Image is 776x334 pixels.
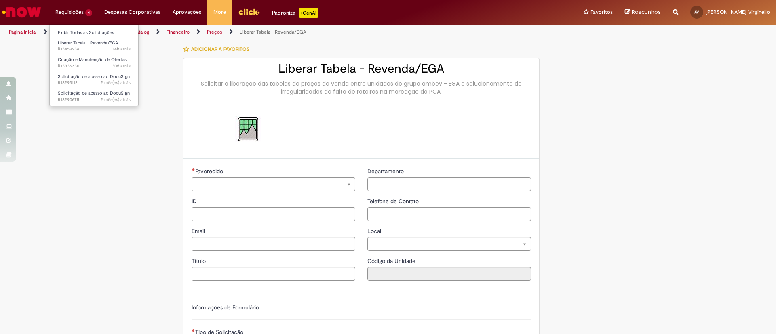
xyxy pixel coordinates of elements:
[58,40,118,46] span: Liberar Tabela - Revenda/EGA
[173,8,201,16] span: Aprovações
[238,6,260,18] img: click_logo_yellow_360x200.png
[6,25,511,40] ul: Trilhas de página
[58,46,131,53] span: R13459934
[9,29,37,35] a: Página inicial
[367,237,531,251] a: Limpar campo Local
[367,227,383,235] span: Local
[50,72,139,87] a: Aberto R13293112 : Solicitação de acesso ao DocuSign
[191,46,249,53] span: Adicionar a Favoritos
[195,168,225,175] span: Necessários - Favorecido
[625,8,661,16] a: Rascunhos
[58,97,131,103] span: R13290675
[104,8,160,16] span: Despesas Corporativas
[49,24,139,106] ul: Requisições
[192,267,355,281] input: Título
[112,63,131,69] time: 30/07/2025 10:55:03
[240,29,306,35] a: Liberar Tabela - Revenda/EGA
[58,74,130,80] span: Solicitação de acesso ao DocuSign
[207,29,222,35] a: Preços
[58,63,131,69] span: R13336730
[50,28,139,37] a: Exibir Todas as Solicitações
[192,237,355,251] input: Email
[235,116,261,142] img: Liberar Tabela - Revenda/EGA
[367,257,417,265] span: Somente leitura - Código da Unidade
[192,227,207,235] span: Email
[367,197,420,205] span: Telefone de Contato
[367,257,417,265] label: Somente leitura - Código da Unidade
[113,46,131,52] span: 14h atrás
[101,97,131,103] span: 2 mês(es) atrás
[167,29,190,35] a: Financeiro
[192,62,531,76] h2: Liberar Tabela - Revenda/EGA
[112,63,131,69] span: 30d atrás
[58,57,127,63] span: Criação e Manutenção de Ofertas
[50,39,139,54] a: Aberto R13459934 : Liberar Tabela - Revenda/EGA
[192,80,531,96] div: Solicitar a liberação das tabelas de preços de venda entre unidades do grupo ambev - EGA e soluci...
[101,80,131,86] span: 2 mês(es) atrás
[192,197,198,205] span: ID
[213,8,226,16] span: More
[632,8,661,16] span: Rascunhos
[192,177,355,191] a: Limpar campo Favorecido
[272,8,318,18] div: Padroniza
[101,80,131,86] time: 14/07/2025 20:51:10
[367,177,531,191] input: Departamento
[113,46,131,52] time: 28/08/2025 19:11:34
[694,9,699,15] span: AV
[58,90,130,96] span: Solicitação de acesso ao DocuSign
[183,41,254,58] button: Adicionar a Favoritos
[192,304,259,311] label: Informações de Formulário
[299,8,318,18] p: +GenAi
[192,168,195,171] span: Necessários
[55,8,84,16] span: Requisições
[192,207,355,221] input: ID
[85,9,92,16] span: 4
[50,55,139,70] a: Aberto R13336730 : Criação e Manutenção de Ofertas
[101,97,131,103] time: 14/07/2025 11:33:50
[58,80,131,86] span: R13293112
[367,168,405,175] span: Departamento
[192,329,195,332] span: Necessários
[367,207,531,221] input: Telefone de Contato
[50,89,139,104] a: Aberto R13290675 : Solicitação de acesso ao DocuSign
[590,8,613,16] span: Favoritos
[1,4,42,20] img: ServiceNow
[706,8,770,15] span: [PERSON_NAME] Virginello
[367,267,531,281] input: Código da Unidade
[192,257,207,265] span: Título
